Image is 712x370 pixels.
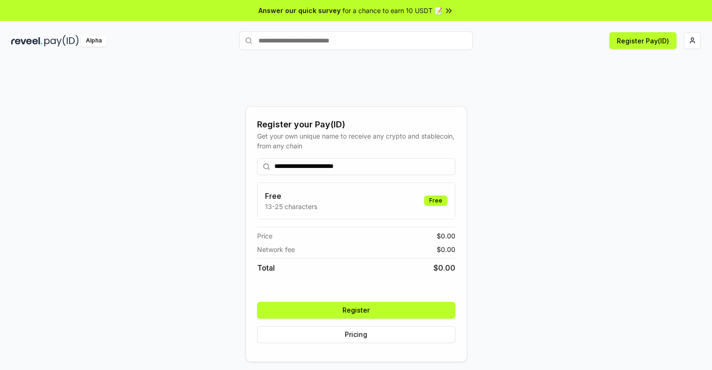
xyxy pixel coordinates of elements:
[257,262,275,273] span: Total
[257,244,295,254] span: Network fee
[424,195,447,206] div: Free
[258,6,341,15] span: Answer our quick survey
[257,131,455,151] div: Get your own unique name to receive any crypto and stablecoin, from any chain
[609,32,677,49] button: Register Pay(ID)
[44,35,79,47] img: pay_id
[433,262,455,273] span: $ 0.00
[265,202,317,211] p: 13-25 characters
[81,35,107,47] div: Alpha
[342,6,442,15] span: for a chance to earn 10 USDT 📝
[257,302,455,319] button: Register
[437,244,455,254] span: $ 0.00
[257,326,455,343] button: Pricing
[11,35,42,47] img: reveel_dark
[437,231,455,241] span: $ 0.00
[257,118,455,131] div: Register your Pay(ID)
[265,190,317,202] h3: Free
[257,231,272,241] span: Price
